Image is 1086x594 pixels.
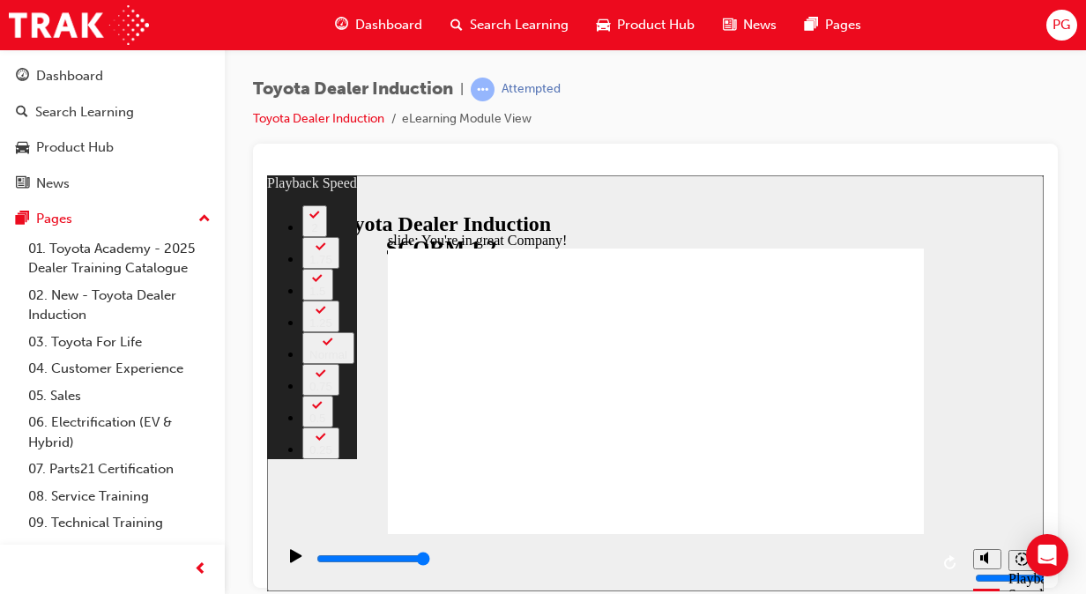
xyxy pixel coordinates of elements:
span: pages-icon [16,212,29,227]
span: guage-icon [16,69,29,85]
span: Product Hub [617,15,695,35]
a: News [7,167,218,200]
a: 01. Toyota Academy - 2025 Dealer Training Catalogue [21,235,218,282]
a: search-iconSearch Learning [436,7,583,43]
a: pages-iconPages [791,7,875,43]
span: search-icon [450,14,463,36]
a: 05. Sales [21,382,218,410]
button: 2 [35,30,60,62]
div: Pages [36,209,72,229]
a: guage-iconDashboard [321,7,436,43]
span: Dashboard [355,15,422,35]
a: news-iconNews [709,7,791,43]
img: Trak [9,5,149,45]
span: Search Learning [470,15,569,35]
a: 02. New - Toyota Dealer Induction [21,282,218,329]
div: Playback Speed [741,396,768,427]
span: Toyota Dealer Induction [253,79,453,100]
div: Dashboard [36,66,103,86]
div: misc controls [697,359,768,416]
div: Product Hub [36,137,114,158]
div: 2 [42,46,53,59]
button: Pages [7,203,218,235]
span: up-icon [198,208,211,231]
span: search-icon [16,105,28,121]
span: news-icon [723,14,736,36]
span: guage-icon [335,14,348,36]
a: 04. Customer Experience [21,355,218,382]
span: Pages [825,15,861,35]
a: Dashboard [7,60,218,93]
a: 09. Technical Training [21,509,218,537]
span: news-icon [16,176,29,192]
button: DashboardSearch LearningProduct HubNews [7,56,218,203]
div: Search Learning [35,102,134,123]
a: 03. Toyota For Life [21,329,218,356]
span: learningRecordVerb_ATTEMPT-icon [471,78,495,101]
a: 07. Parts21 Certification [21,456,218,483]
span: car-icon [597,14,610,36]
a: 10. TUNE Rev-Up Training [21,537,218,564]
button: Mute (Ctrl+Alt+M) [706,374,734,394]
div: Open Intercom Messenger [1026,534,1068,576]
span: car-icon [16,140,29,156]
a: 08. Service Training [21,483,218,510]
button: Replay (Ctrl+Alt+R) [671,375,697,401]
span: PG [1053,15,1070,35]
a: Toyota Dealer Induction [253,111,384,126]
button: PG [1046,10,1077,41]
button: Playback speed [741,375,769,396]
div: playback controls [9,359,697,416]
span: prev-icon [194,559,207,581]
div: Attempted [502,81,561,98]
button: Play (Ctrl+Alt+P) [9,373,39,403]
a: Search Learning [7,96,218,129]
span: pages-icon [805,14,818,36]
span: News [743,15,777,35]
a: car-iconProduct Hub [583,7,709,43]
a: Product Hub [7,131,218,164]
input: slide progress [49,376,163,390]
li: eLearning Module View [402,109,532,130]
div: News [36,174,70,194]
a: 06. Electrification (EV & Hybrid) [21,409,218,456]
span: | [460,79,464,100]
input: volume [708,396,822,410]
